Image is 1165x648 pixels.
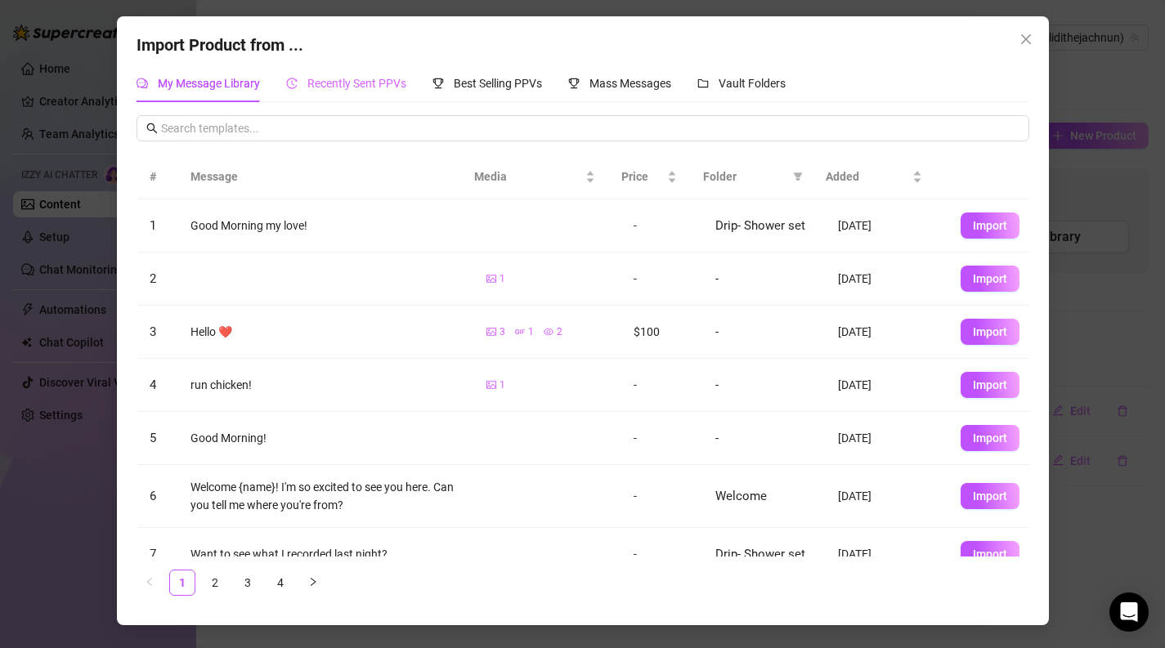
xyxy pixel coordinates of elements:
span: Import [973,325,1007,338]
span: filter [793,172,803,181]
li: 3 [235,570,261,596]
span: 6 [150,489,156,503]
button: Import [961,425,1019,451]
td: - [621,412,702,465]
button: Import [961,483,1019,509]
th: # [137,154,177,199]
span: Drip- Shower set [715,218,805,233]
span: picture [486,380,496,390]
div: Welcome {name}! I'm so excited to see you here. Can you tell me where you're from? [190,478,460,514]
span: gif [515,327,525,337]
button: right [300,570,326,596]
span: Folder [703,168,786,185]
span: Drip- Shower set [715,547,805,561]
th: Added [813,154,935,199]
td: - [621,252,702,306]
span: - [715,431,719,445]
td: - [621,528,702,581]
span: Recently Sent PPVs [307,77,406,90]
a: 2 [203,570,227,595]
span: history [286,78,298,89]
button: left [137,570,163,596]
span: folder [697,78,709,89]
td: [DATE] [825,359,948,412]
span: Import [973,489,1007,503]
a: 3 [235,570,260,595]
td: - [621,465,702,528]
div: run chicken! [190,376,460,394]
button: Import [961,319,1019,345]
span: Vault Folders [719,77,786,90]
span: 1 [500,378,505,393]
span: Best Selling PPVs [454,77,542,90]
span: - [715,271,719,286]
span: Import Product from ... [137,35,303,55]
th: Message [177,154,461,199]
td: $100 [621,306,702,359]
input: Search templates... [161,119,1019,137]
span: eye [544,327,553,337]
span: 7 [150,547,156,561]
a: 1 [170,570,195,595]
button: Import [961,372,1019,398]
td: [DATE] [825,306,948,359]
span: Import [973,547,1007,561]
button: Import [961,212,1019,239]
span: left [145,577,155,587]
button: Import [961,541,1019,567]
th: Media [461,154,608,199]
td: [DATE] [825,252,948,306]
span: 3 [500,324,505,340]
span: Welcome [715,489,767,503]
li: 4 [267,570,293,596]
span: close [1019,33,1033,46]
td: [DATE] [825,199,948,252]
th: Price [608,154,690,199]
span: 5 [150,431,156,445]
span: picture [486,274,496,284]
a: 4 [268,570,293,595]
span: Import [973,378,1007,391]
td: - [621,199,702,252]
span: Import [973,219,1007,232]
span: 2 [557,324,562,340]
span: Added [826,168,909,185]
div: Good Morning my love! [190,217,460,235]
span: My Message Library [158,77,260,90]
span: search [146,123,158,134]
div: Open Intercom Messenger [1109,592,1149,632]
span: Price [621,168,664,185]
span: right [308,577,318,587]
span: Close [1013,33,1039,46]
div: Want to see what I recorded last night? [190,545,460,563]
li: 2 [202,570,228,596]
span: 2 [150,271,156,286]
span: trophy [568,78,580,89]
span: 1 [150,218,156,233]
span: - [715,324,719,339]
span: - [715,378,719,392]
td: [DATE] [825,465,948,528]
span: 1 [500,271,505,287]
li: Previous Page [137,570,163,596]
div: Good Morning! [190,429,460,447]
div: Hello ❤️ [190,323,460,341]
span: Import [973,272,1007,285]
button: Close [1013,26,1039,52]
td: [DATE] [825,528,948,581]
span: 3 [150,324,156,339]
span: 4 [150,378,156,392]
span: Media [474,168,582,185]
span: Import [973,431,1007,445]
span: picture [486,327,496,337]
li: Next Page [300,570,326,596]
span: filter [790,164,806,189]
span: comment [137,78,148,89]
button: Import [961,266,1019,292]
td: - [621,359,702,412]
span: 1 [528,324,534,340]
td: [DATE] [825,412,948,465]
span: Mass Messages [589,77,671,90]
span: trophy [432,78,444,89]
li: 1 [169,570,195,596]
